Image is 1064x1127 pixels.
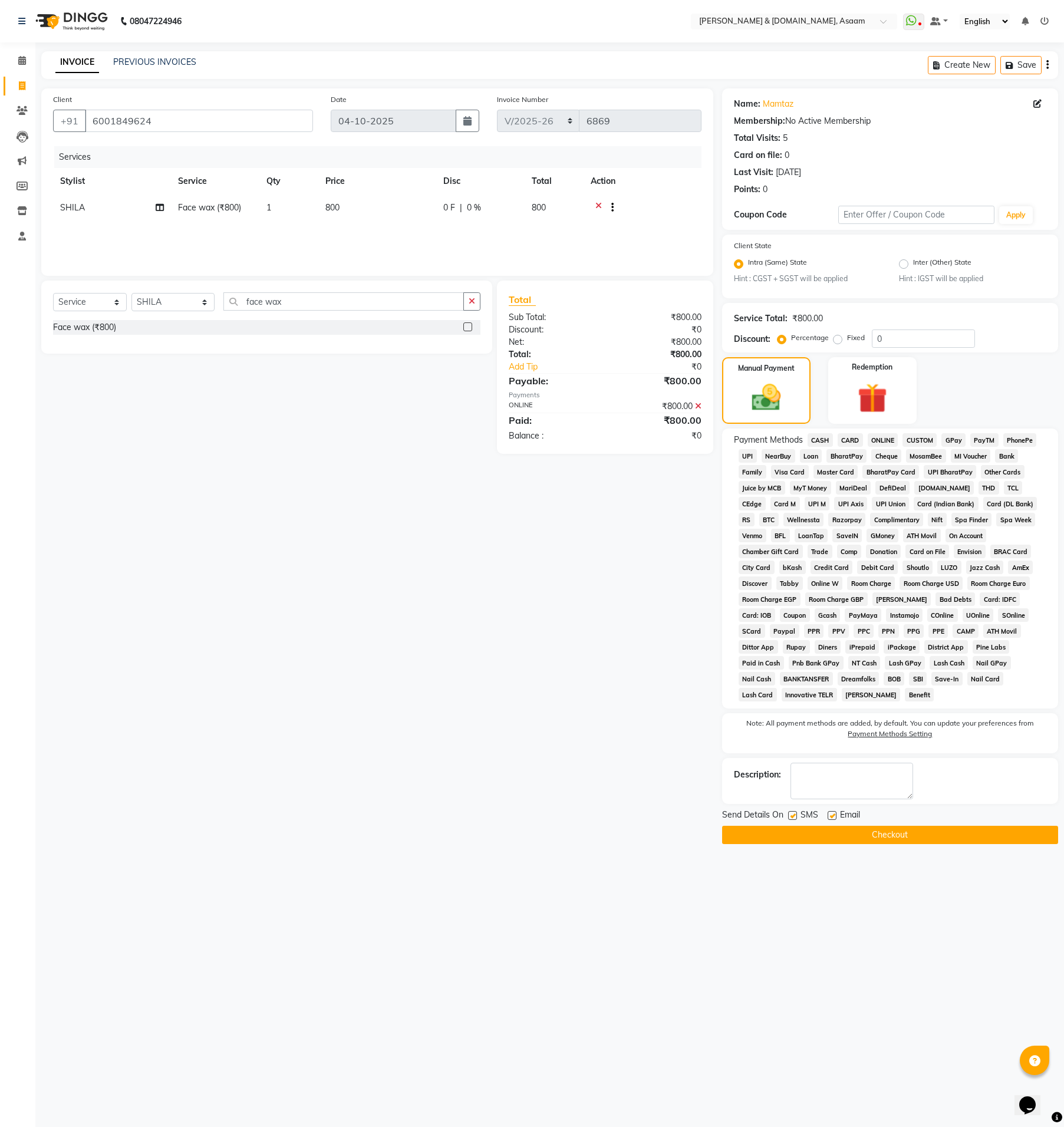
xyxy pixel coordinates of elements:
[792,312,823,325] div: ₹800.00
[171,168,259,195] th: Service
[848,380,897,417] img: _gift.svg
[826,449,867,463] span: BharatPay
[53,94,72,105] label: Client
[113,57,196,67] a: PREVIOUS INVOICES
[789,656,844,670] span: Pnb Bank GPay
[805,592,868,606] span: Room Charge GBP
[734,312,788,325] div: Service Total:
[914,497,979,510] span: Card (Indian Bank)
[53,321,116,334] div: Face wax (₹800)
[867,529,898,542] span: GMoney
[266,202,271,213] span: 1
[739,529,766,542] span: Venmo
[734,115,785,127] div: Membership:
[931,672,963,686] span: Save-In
[500,374,605,388] div: Payable:
[734,240,772,251] label: Client State
[857,561,898,574] span: Debit Card
[500,348,605,361] div: Total:
[941,433,966,447] span: GPay
[834,497,867,510] span: UPI Axis
[770,497,800,510] span: Card M
[734,769,781,781] div: Description:
[771,465,809,479] span: Visa Card
[801,809,818,823] span: SMS
[845,640,879,654] span: iPrepaid
[800,449,822,463] span: Loan
[900,576,963,590] span: Room Charge USD
[872,592,931,606] span: [PERSON_NAME]
[838,672,879,686] span: Dreamfolks
[980,592,1020,606] span: Card: IDFC
[996,513,1035,526] span: Spa Week
[739,608,775,622] span: Card: IOB
[1004,481,1023,495] span: TCL
[954,545,986,558] span: Envision
[85,110,313,132] input: Search by Name/Mobile/Email/Code
[903,529,941,542] span: ATH Movil
[967,576,1030,590] span: Room Charge Euro
[782,688,837,701] span: Innovative TELR
[785,149,789,162] div: 0
[847,576,895,590] span: Room Charge
[862,465,919,479] span: BharatPay Card
[981,465,1025,479] span: Other Cards
[990,545,1032,558] span: BRAC Card
[805,497,830,510] span: UPI M
[868,433,898,447] span: ONLINE
[605,336,710,348] div: ₹800.00
[927,608,958,622] span: COnline
[722,809,783,823] span: Send Details On
[790,481,831,495] span: MyT Money
[223,292,464,311] input: Search or Scan
[979,481,999,495] span: THD
[885,656,925,670] span: Lash GPay
[995,449,1018,463] span: Bank
[832,529,862,542] span: SaveIN
[1014,1080,1052,1115] iframe: chat widget
[828,624,849,638] span: PPV
[884,640,920,654] span: iPackage
[951,449,991,463] span: MI Voucher
[605,413,710,427] div: ₹800.00
[605,311,710,324] div: ₹800.00
[743,381,789,414] img: _cash.svg
[875,481,910,495] span: DefiDeal
[500,361,622,373] a: Add Tip
[967,672,1004,686] span: Nail Card
[605,348,710,361] div: ₹800.00
[436,168,525,195] th: Disc
[54,146,710,168] div: Services
[973,640,1010,654] span: Pine Labs
[500,413,605,427] div: Paid:
[935,592,975,606] span: Bad Debts
[532,202,546,213] span: 800
[739,513,755,526] span: RS
[870,513,923,526] span: Complimentary
[739,656,784,670] span: Paid in Cash
[605,374,710,388] div: ₹800.00
[622,361,710,373] div: ₹0
[838,433,863,447] span: CARD
[739,497,766,510] span: CEdge
[739,624,765,638] span: SCard
[325,202,340,213] span: 800
[902,561,933,574] span: Shoutlo
[739,672,775,686] span: Nail Cash
[776,576,803,590] span: Tabby
[902,433,937,447] span: CUSTOM
[734,434,803,446] span: Payment Methods
[913,257,971,271] label: Inter (Other) State
[815,608,841,622] span: Gcash
[828,513,865,526] span: Razorpay
[999,206,1033,224] button: Apply
[1003,433,1037,447] span: PhonePe
[739,561,775,574] span: City Card
[866,545,901,558] span: Donation
[734,149,782,162] div: Card on file:
[909,672,927,686] span: SBI
[983,624,1021,638] span: ATH Movil
[783,640,810,654] span: Rupay
[872,497,909,510] span: UPI Union
[55,52,99,73] a: INVOICE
